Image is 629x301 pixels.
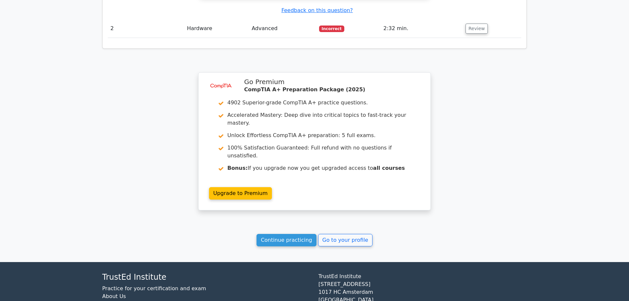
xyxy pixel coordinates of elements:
a: Feedback on this question? [281,7,353,13]
td: 2:32 min. [381,19,463,38]
a: Practice for your certification and exam [102,285,206,292]
h4: TrustEd Institute [102,273,311,282]
a: Continue practicing [257,234,316,246]
span: Incorrect [319,26,344,32]
td: Hardware [184,19,249,38]
td: Advanced [249,19,316,38]
button: Review [466,24,488,34]
a: Upgrade to Premium [209,187,272,200]
a: Go to your profile [318,234,372,246]
td: 2 [108,19,184,38]
a: About Us [102,293,126,299]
